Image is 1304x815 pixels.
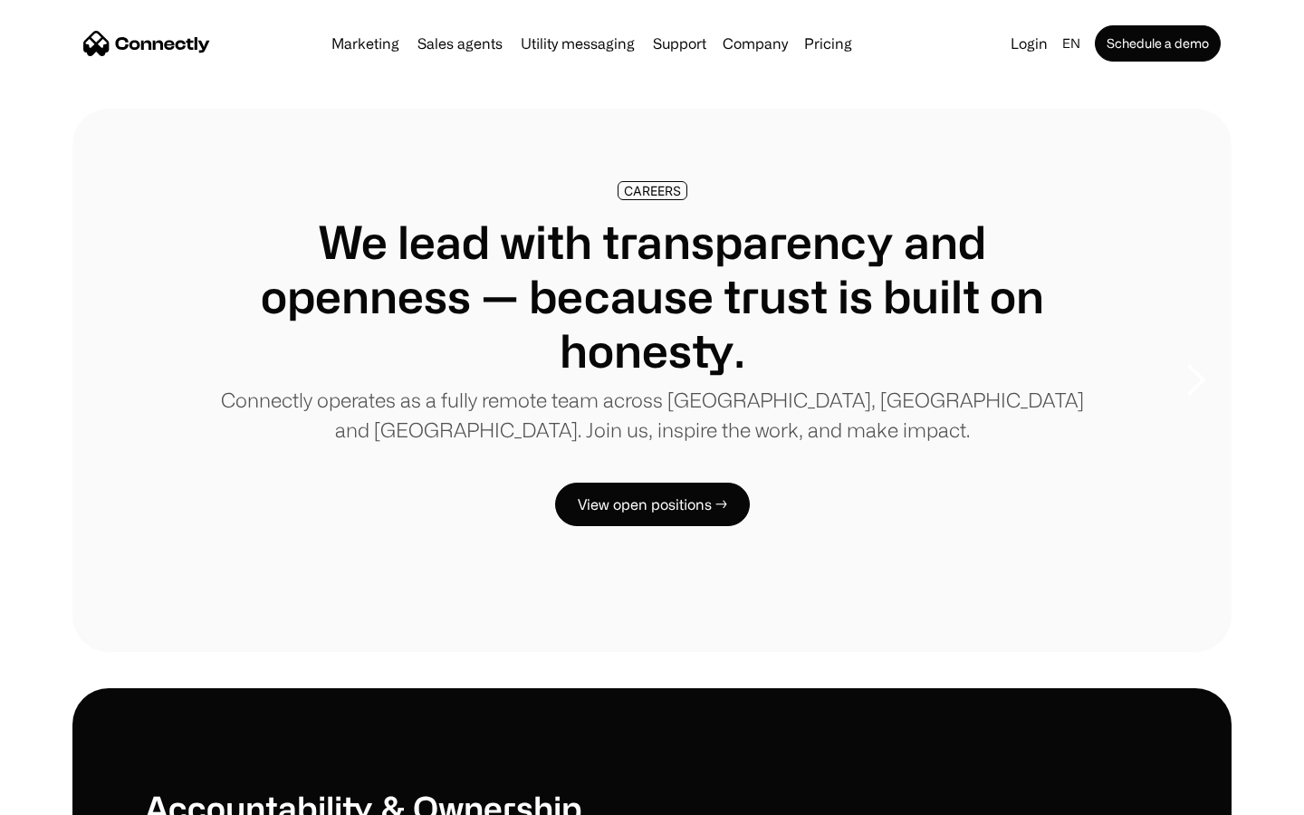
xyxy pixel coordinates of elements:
div: en [1055,31,1091,56]
a: Utility messaging [513,36,642,51]
div: en [1062,31,1080,56]
a: Marketing [324,36,407,51]
a: home [83,30,210,57]
div: 1 of 8 [72,109,1232,652]
a: Login [1003,31,1055,56]
aside: Language selected: English [18,781,109,809]
p: Connectly operates as a fully remote team across [GEOGRAPHIC_DATA], [GEOGRAPHIC_DATA] and [GEOGRA... [217,385,1087,445]
div: Company [717,31,793,56]
div: Company [723,31,788,56]
a: View open positions → [555,483,750,526]
ul: Language list [36,783,109,809]
a: Pricing [797,36,859,51]
div: CAREERS [624,184,681,197]
div: carousel [72,109,1232,652]
h1: We lead with transparency and openness — because trust is built on honesty. [217,215,1087,378]
div: next slide [1159,290,1232,471]
a: Schedule a demo [1095,25,1221,62]
a: Sales agents [410,36,510,51]
a: Support [646,36,714,51]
